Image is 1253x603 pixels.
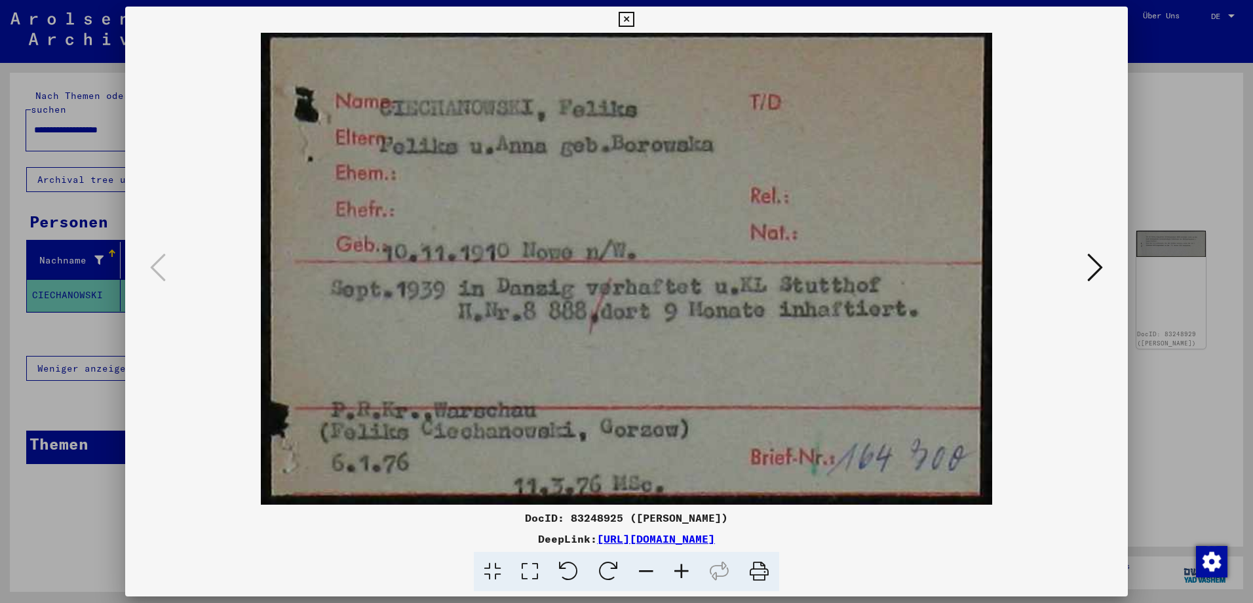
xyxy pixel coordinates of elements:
a: [URL][DOMAIN_NAME] [597,532,715,545]
div: DeepLink: [125,531,1128,547]
div: DocID: 83248925 ([PERSON_NAME]) [125,510,1128,526]
img: Zustimmung ändern [1196,546,1227,577]
div: Zustimmung ändern [1195,545,1227,577]
img: 001.jpg [170,33,1083,505]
